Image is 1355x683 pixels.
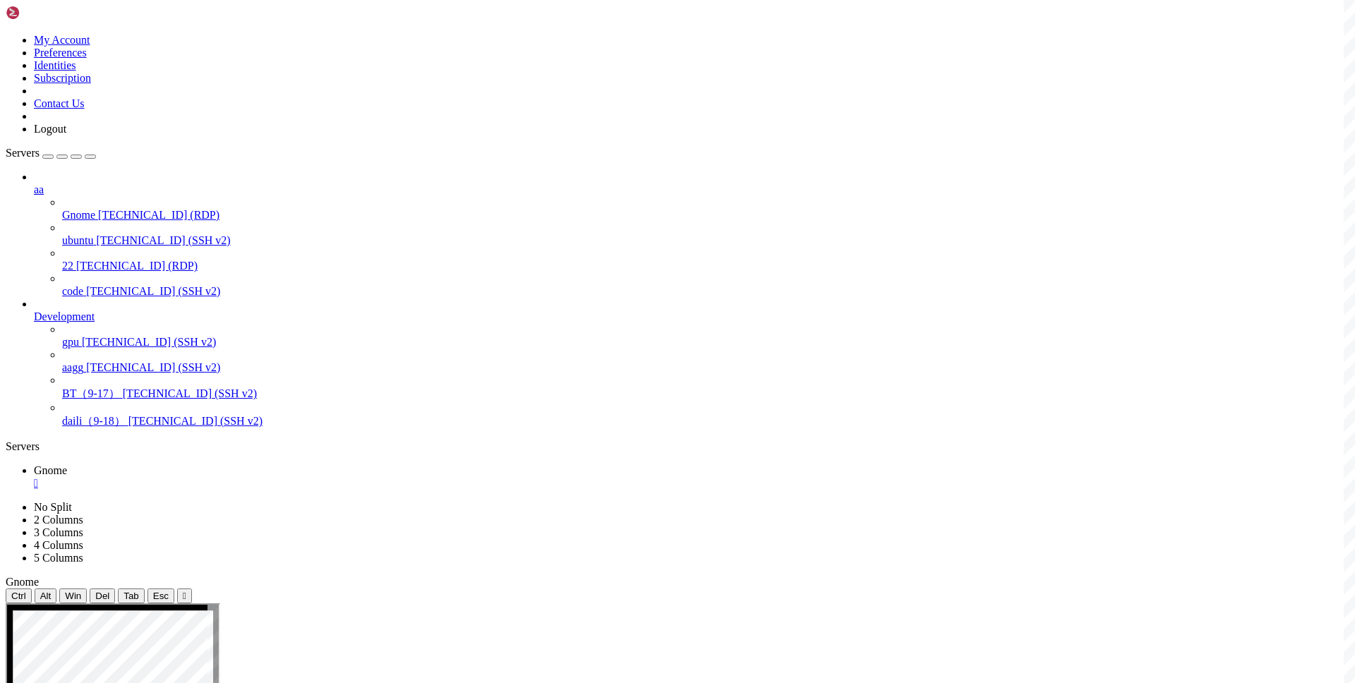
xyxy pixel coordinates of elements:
[62,260,1349,272] a: 22 [TECHNICAL_ID] (RDP)
[34,464,67,476] span: Gnome
[34,310,1349,323] a: Development
[62,234,1349,247] a: ubuntu [TECHNICAL_ID] (SSH v2)
[62,361,83,373] span: aagg
[62,349,1349,374] li: aagg [TECHNICAL_ID] (SSH v2)
[34,477,1349,490] a: 
[65,591,81,601] span: Win
[34,34,90,46] a: My Account
[11,591,26,601] span: Ctrl
[34,123,66,135] a: Logout
[95,591,109,601] span: Del
[34,539,83,551] a: 4 Columns
[86,285,220,297] span: [TECHNICAL_ID] (SSH v2)
[62,272,1349,298] li: code [TECHNICAL_ID] (SSH v2)
[6,6,87,20] img: Shellngn
[35,588,57,603] button: Alt
[62,414,1349,429] a: daili（9-18） [TECHNICAL_ID] (SSH v2)
[62,209,1349,222] a: Gnome [TECHNICAL_ID] (RDP)
[6,588,32,603] button: Ctrl
[62,323,1349,349] li: gpu [TECHNICAL_ID] (SSH v2)
[62,285,83,297] span: code
[62,336,1349,349] a: gpu [TECHNICAL_ID] (SSH v2)
[62,260,73,272] span: 22
[147,588,174,603] button: Esc
[34,552,83,564] a: 5 Columns
[62,222,1349,247] li: ubuntu [TECHNICAL_ID] (SSH v2)
[34,501,72,513] a: No Split
[128,415,263,427] span: [TECHNICAL_ID] (SSH v2)
[6,440,1349,453] div: Servers
[177,588,192,603] button: 
[34,72,91,84] a: Subscription
[123,387,257,399] span: [TECHNICAL_ID] (SSH v2)
[96,234,230,246] span: [TECHNICAL_ID] (SSH v2)
[62,209,95,221] span: Gnome
[59,588,87,603] button: Win
[62,196,1349,222] li: Gnome [TECHNICAL_ID] (RDP)
[62,234,93,246] span: ubuntu
[62,285,1349,298] a: code [TECHNICAL_ID] (SSH v2)
[6,147,40,159] span: Servers
[118,588,145,603] button: Tab
[34,47,87,59] a: Preferences
[34,526,83,538] a: 3 Columns
[62,401,1349,429] li: daili（9-18） [TECHNICAL_ID] (SSH v2)
[6,147,96,159] a: Servers
[62,247,1349,272] li: 22 [TECHNICAL_ID] (RDP)
[98,209,219,221] span: [TECHNICAL_ID] (RDP)
[34,183,44,195] span: aa
[86,361,220,373] span: [TECHNICAL_ID] (SSH v2)
[153,591,169,601] span: Esc
[62,415,126,427] span: daili（9-18）
[76,260,198,272] span: [TECHNICAL_ID] (RDP)
[34,464,1349,490] a: Gnome
[124,591,139,601] span: Tab
[34,59,76,71] a: Identities
[183,591,186,601] div: 
[82,336,216,348] span: [TECHNICAL_ID] (SSH v2)
[62,361,1349,374] a: aagg [TECHNICAL_ID] (SSH v2)
[40,591,52,601] span: Alt
[34,514,83,526] a: 2 Columns
[62,387,1349,401] a: BT（9-17） [TECHNICAL_ID] (SSH v2)
[34,183,1349,196] a: aa
[34,310,95,322] span: Development
[34,298,1349,429] li: Development
[6,576,39,588] span: Gnome
[62,387,120,399] span: BT（9-17）
[34,97,85,109] a: Contact Us
[90,588,115,603] button: Del
[62,374,1349,401] li: BT（9-17） [TECHNICAL_ID] (SSH v2)
[62,336,79,348] span: gpu
[34,171,1349,298] li: aa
